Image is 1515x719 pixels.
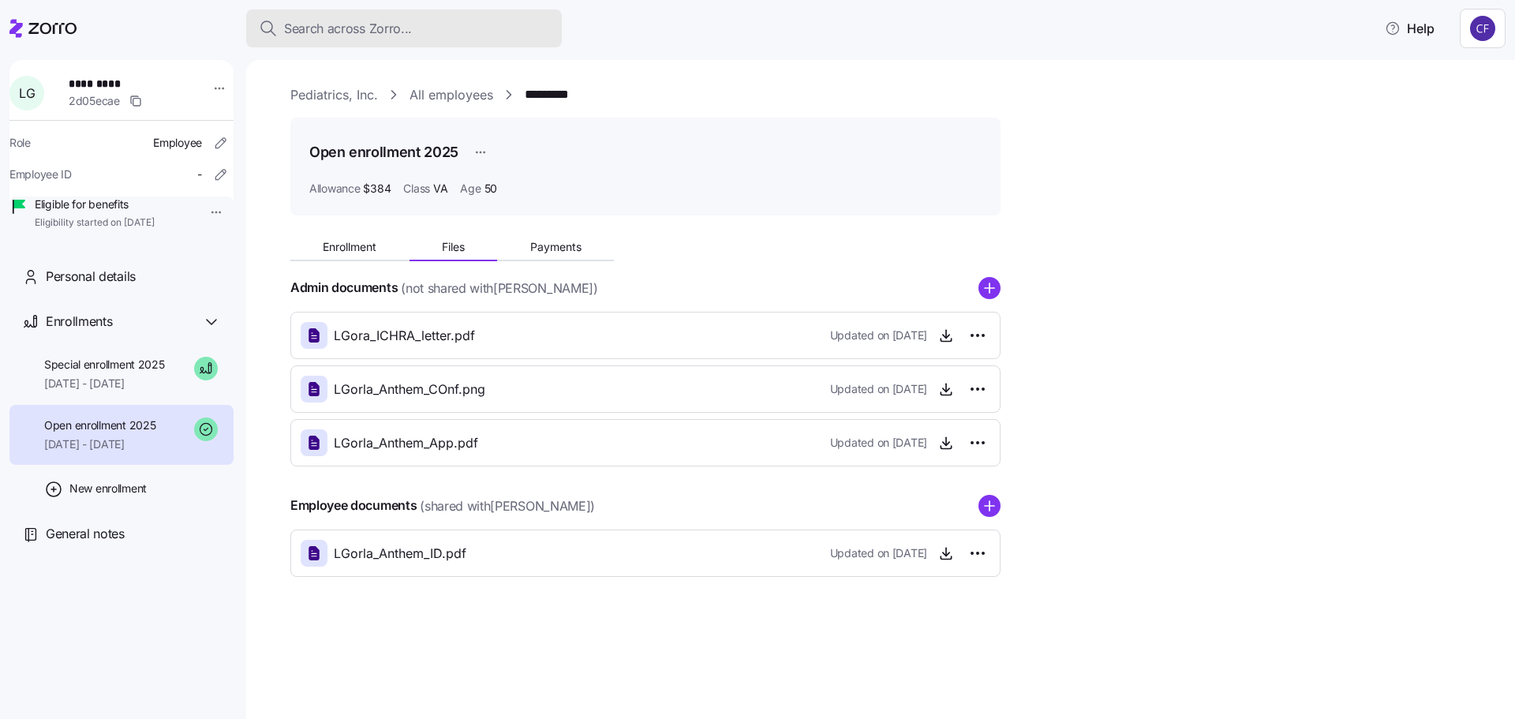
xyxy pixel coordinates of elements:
[153,135,202,151] span: Employee
[410,85,493,105] a: All employees
[44,357,165,373] span: Special enrollment 2025
[334,380,485,399] span: LGorla_Anthem_COnf.png
[830,435,927,451] span: Updated on [DATE]
[403,181,430,197] span: Class
[334,326,475,346] span: LGora_ICHRA_letter.pdf
[309,181,360,197] span: Allowance
[284,19,412,39] span: Search across Zorro...
[830,328,927,343] span: Updated on [DATE]
[433,181,447,197] span: VA
[830,381,927,397] span: Updated on [DATE]
[530,242,582,253] span: Payments
[442,242,465,253] span: Files
[44,436,155,452] span: [DATE] - [DATE]
[44,376,165,391] span: [DATE] - [DATE]
[334,544,466,564] span: LGorla_Anthem_ID.pdf
[46,312,112,331] span: Enrollments
[334,433,478,453] span: LGorla_Anthem_App.pdf
[484,181,497,197] span: 50
[35,197,155,212] span: Eligible for benefits
[246,9,562,47] button: Search across Zorro...
[44,418,155,433] span: Open enrollment 2025
[830,545,927,561] span: Updated on [DATE]
[69,481,147,496] span: New enrollment
[9,135,31,151] span: Role
[290,279,398,297] h4: Admin documents
[46,524,125,544] span: General notes
[978,277,1001,299] svg: add icon
[323,242,376,253] span: Enrollment
[9,167,72,182] span: Employee ID
[197,167,202,182] span: -
[309,142,458,162] h1: Open enrollment 2025
[420,496,595,516] span: (shared with [PERSON_NAME] )
[290,85,378,105] a: Pediatrics, Inc.
[69,93,120,109] span: 2d05ecae
[978,495,1001,517] svg: add icon
[1470,16,1495,41] img: 7d4a9558da78dc7654dde66b79f71a2e
[401,279,597,298] span: (not shared with [PERSON_NAME] )
[35,216,155,230] span: Eligibility started on [DATE]
[46,267,136,286] span: Personal details
[1385,19,1435,38] span: Help
[363,181,391,197] span: $384
[1372,13,1447,44] button: Help
[290,496,417,515] h4: Employee documents
[460,181,481,197] span: Age
[19,87,35,99] span: L G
